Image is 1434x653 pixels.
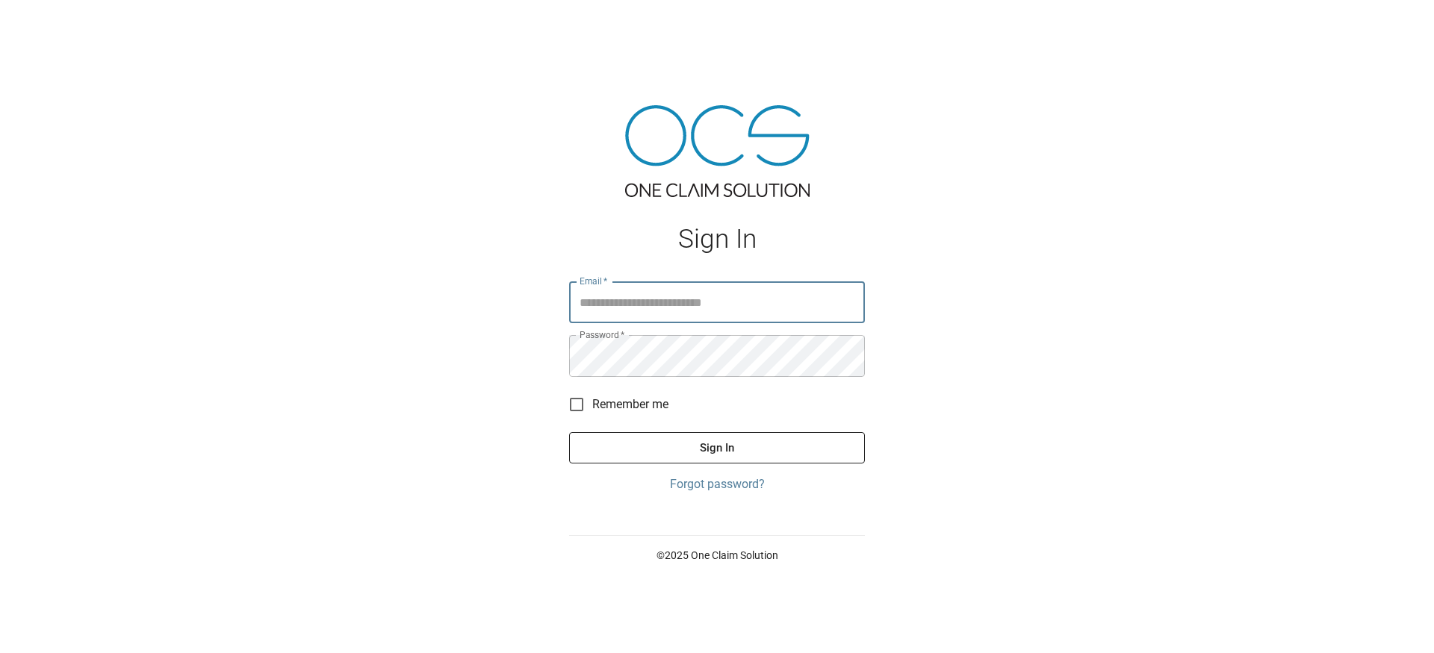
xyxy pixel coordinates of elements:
span: Remember me [592,396,668,413]
img: ocs-logo-white-transparent.png [18,9,78,39]
label: Email [580,275,608,287]
p: © 2025 One Claim Solution [569,548,865,563]
h1: Sign In [569,224,865,254]
button: Sign In [569,432,865,463]
a: Forgot password? [569,475,865,493]
img: ocs-logo-tra.png [625,105,810,197]
label: Password [580,328,624,341]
